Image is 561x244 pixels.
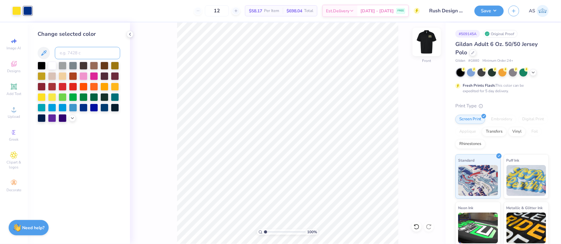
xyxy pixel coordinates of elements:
div: Front [422,58,431,64]
img: Metallic & Glitter Ink [506,213,546,243]
div: Print Type [455,102,549,110]
div: Embroidery [487,115,516,124]
div: Transfers [482,127,506,136]
img: Akshay Singh [537,5,549,17]
span: [DATE] - [DATE] [360,8,394,14]
input: – – [205,5,229,16]
span: $58.17 [249,8,262,14]
a: AS [529,5,549,17]
span: Add Text [6,91,21,96]
div: Applique [455,127,480,136]
span: Minimum Order: 24 + [482,58,513,64]
span: Gildan [455,58,465,64]
span: Est. Delivery [326,8,349,14]
span: 100 % [307,229,317,235]
span: Clipart & logos [3,160,25,170]
img: Puff Ink [506,165,546,196]
span: Designs [7,68,21,73]
input: Untitled Design [425,5,470,17]
div: Original Proof [483,30,518,38]
div: # 509145A [455,30,480,38]
div: Screen Print [455,115,485,124]
img: Standard [458,165,498,196]
div: This color can be expedited for 5 day delivery. [463,83,539,94]
span: Gildan Adult 6 Oz. 50/50 Jersey Polo [455,40,538,56]
strong: Need help? [22,225,45,231]
div: Rhinestones [455,139,485,149]
span: Image AI [7,46,21,51]
span: FREE [397,9,404,13]
input: e.g. 7428 c [55,47,120,59]
span: Puff Ink [506,157,519,163]
span: AS [529,7,535,14]
strong: Fresh Prints Flash: [463,83,495,88]
span: $698.04 [287,8,302,14]
div: Foil [527,127,542,136]
span: Greek [9,137,19,142]
img: Neon Ink [458,213,498,243]
span: Upload [8,114,20,119]
span: Metallic & Glitter Ink [506,205,543,211]
span: Per Item [264,8,279,14]
div: Change selected color [38,30,120,38]
span: Total [304,8,313,14]
span: Neon Ink [458,205,473,211]
img: Front [414,30,439,54]
button: Save [474,6,504,16]
span: Standard [458,157,474,163]
div: Vinyl [508,127,526,136]
span: Decorate [6,188,21,192]
div: Digital Print [518,115,548,124]
span: # G880 [468,58,479,64]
